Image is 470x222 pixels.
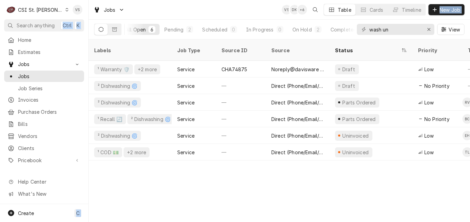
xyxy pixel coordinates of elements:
span: What's New [18,190,80,197]
div: VS [73,5,82,15]
span: Help Center [18,178,80,185]
div: Pending [164,26,183,33]
div: CHA74875 [222,66,247,73]
div: Service [177,149,195,156]
span: Search anything [17,22,55,29]
span: Clients [18,145,81,152]
a: Go to Jobs [4,58,84,70]
div: Source [271,47,323,54]
span: Vendors [18,132,81,140]
span: Pricebook [18,157,70,164]
div: — [216,94,266,111]
button: Erase input [423,24,434,35]
span: Estimates [18,48,81,56]
span: No Priority [424,82,450,90]
div: Parts Ordered [342,115,377,123]
span: Jobs [104,6,116,13]
div: Source ID [222,47,259,54]
span: Low [424,66,434,73]
a: Go to What's New [4,188,84,200]
div: Priority [418,47,455,54]
div: Parts Ordered [342,99,377,106]
a: Home [4,34,84,46]
div: +2 more [126,149,147,156]
span: Home [18,36,81,44]
div: — [216,144,266,160]
div: ² Dishwashing 🌀 [97,99,138,106]
div: — [216,127,266,144]
span: Jobs [18,73,81,80]
div: Direct (Phone/Email/etc.) [271,99,324,106]
div: — [216,77,266,94]
div: Table [338,6,351,13]
div: Service [177,99,195,106]
span: Low [424,99,434,106]
div: ¹ Warranty 🛡️ [97,66,130,73]
span: K [76,22,80,29]
div: Service [177,66,195,73]
a: Clients [4,142,84,154]
div: Cards [370,6,383,13]
a: Invoices [4,94,84,105]
span: Low [424,149,434,156]
div: Uninvoiced [342,132,370,139]
div: ¹ COD 💵 [97,149,119,156]
div: Drew Koonce's Avatar [290,5,299,15]
span: View [447,26,461,33]
a: Purchase Orders [4,106,84,118]
div: Status [335,47,400,54]
div: Uninvoiced [342,149,370,156]
div: Direct (Phone/Email/etc.) [271,82,324,90]
div: Service [177,82,195,90]
div: Direct (Phone/Email/etc.) [271,132,324,139]
div: 6 [150,26,154,33]
span: Jobs [18,61,70,68]
div: Vicky Stuesse's Avatar [73,5,82,15]
div: Timeline [402,6,421,13]
span: Create [18,210,34,216]
div: VS [282,5,291,15]
div: ² Dishwashing 🌀 [97,132,138,139]
div: ² Dishwashing 🌀 [130,115,171,123]
a: Bills [4,118,84,130]
span: Invoices [18,96,81,103]
a: Job Series [4,83,84,94]
span: C [76,210,80,217]
div: DK [290,5,299,15]
button: New Job [428,4,464,15]
div: All Open [125,26,146,33]
span: Purchase Orders [18,108,81,115]
div: CSI St. Louis's Avatar [6,5,16,15]
button: Search anythingCtrlK [4,19,84,31]
div: + 6 [297,5,307,15]
div: Draft [341,82,356,90]
div: +2 more [137,66,157,73]
span: Low [424,132,434,139]
div: 0 [232,26,236,33]
div: 0 [278,26,282,33]
div: Noreply@davisware email [271,66,324,73]
div: Draft [341,66,356,73]
input: Keyword search [369,24,421,35]
a: Go to Jobs [91,4,127,16]
a: Estimates [4,46,84,58]
div: ² Dishwashing 🌀 [97,82,138,90]
button: View [437,24,464,35]
div: Service [177,132,195,139]
div: Job Type [177,47,210,54]
div: 2 [316,26,320,33]
div: In Progress [246,26,274,33]
span: Job Series [18,85,81,92]
div: Vicky Stuesse's Avatar [282,5,291,15]
div: Labels [94,47,166,54]
div: Service [177,115,195,123]
span: Ctrl [63,22,72,29]
div: — [216,111,266,127]
span: New Job [438,6,462,13]
a: Go to Pricebook [4,155,84,166]
a: Go to Help Center [4,176,84,187]
div: Direct (Phone/Email/etc.) [271,149,324,156]
div: ¹ Recall 🔄 [97,115,123,123]
div: On Hold [292,26,312,33]
a: Jobs [4,71,84,82]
